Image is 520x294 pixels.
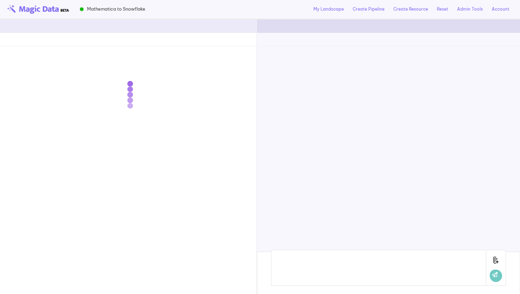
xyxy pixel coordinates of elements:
[87,6,145,12] span: Mathematica to Snowflake
[393,6,428,12] a: Create Resource
[7,5,69,14] img: beta-logo.png
[353,6,385,12] a: Create Pipeline
[457,6,483,12] a: Admin Tools
[490,254,502,270] img: Attach File
[437,6,448,12] a: Reset
[492,6,509,12] a: Account
[313,6,344,12] a: My Landscape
